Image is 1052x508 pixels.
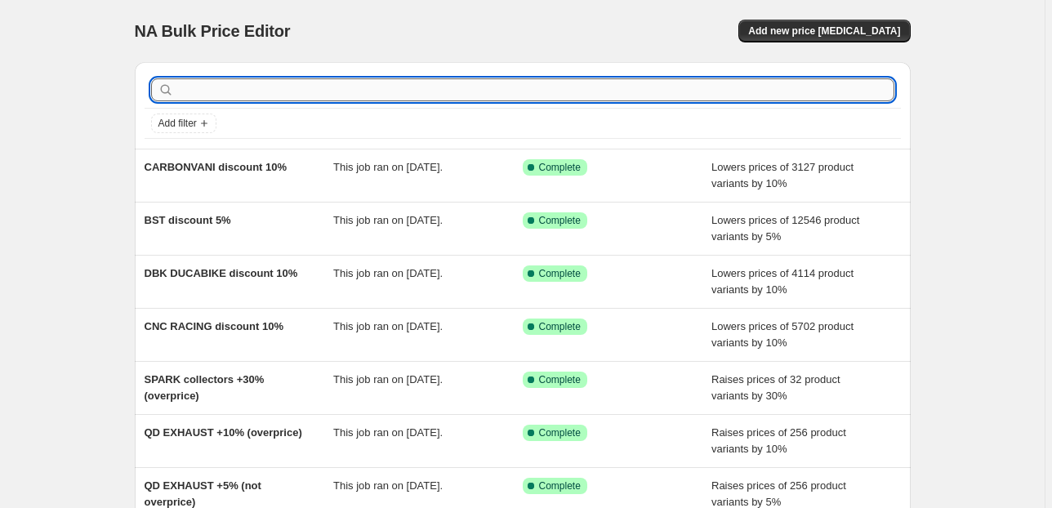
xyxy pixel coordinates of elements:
span: QD EXHAUST +5% (not overprice) [145,479,261,508]
span: This job ran on [DATE]. [333,214,443,226]
span: This job ran on [DATE]. [333,373,443,385]
span: SPARK collectors +30% (overprice) [145,373,265,402]
span: Complete [539,426,581,439]
span: This job ran on [DATE]. [333,267,443,279]
span: Lowers prices of 4114 product variants by 10% [711,267,854,296]
span: This job ran on [DATE]. [333,320,443,332]
span: Complete [539,214,581,227]
span: Lowers prices of 12546 product variants by 5% [711,214,859,243]
span: Lowers prices of 3127 product variants by 10% [711,161,854,189]
span: BST discount 5% [145,214,231,226]
span: Complete [539,479,581,492]
span: Complete [539,161,581,174]
span: Raises prices of 256 product variants by 5% [711,479,846,508]
span: CARBONVANI discount 10% [145,161,288,173]
span: Raises prices of 256 product variants by 10% [711,426,846,455]
span: CNC RACING discount 10% [145,320,283,332]
span: DBK DUCABIKE discount 10% [145,267,298,279]
span: This job ran on [DATE]. [333,426,443,439]
span: Complete [539,320,581,333]
span: This job ran on [DATE]. [333,161,443,173]
span: Add filter [158,117,197,130]
button: Add filter [151,114,216,133]
span: Raises prices of 32 product variants by 30% [711,373,840,402]
span: NA Bulk Price Editor [135,22,291,40]
span: Complete [539,373,581,386]
span: Add new price [MEDICAL_DATA] [748,25,900,38]
span: Complete [539,267,581,280]
button: Add new price [MEDICAL_DATA] [738,20,910,42]
span: This job ran on [DATE]. [333,479,443,492]
span: Lowers prices of 5702 product variants by 10% [711,320,854,349]
span: QD EXHAUST +10% (overprice) [145,426,302,439]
